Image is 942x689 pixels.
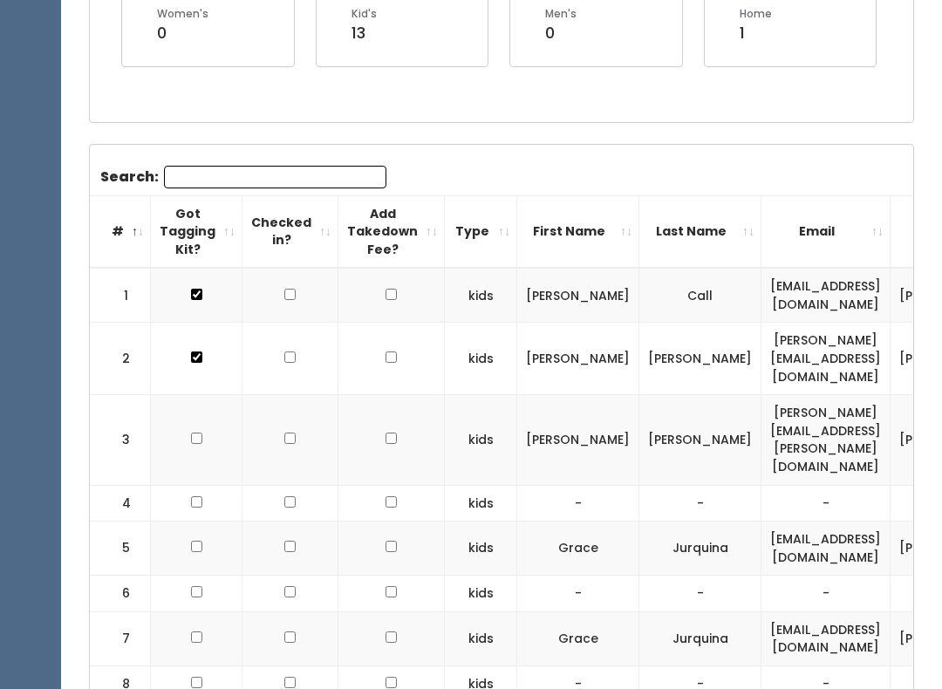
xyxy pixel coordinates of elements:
td: [EMAIL_ADDRESS][DOMAIN_NAME] [761,612,891,666]
td: - [761,486,891,522]
td: - [517,576,639,613]
th: Checked in?: activate to sort column ascending [242,196,338,269]
td: [PERSON_NAME] [639,324,761,396]
td: [PERSON_NAME] [517,324,639,396]
td: [EMAIL_ADDRESS][DOMAIN_NAME] [761,269,891,324]
th: Got Tagging Kit?: activate to sort column ascending [151,196,242,269]
th: Add Takedown Fee?: activate to sort column ascending [338,196,445,269]
div: 13 [352,23,377,45]
td: - [517,486,639,522]
td: - [639,576,761,613]
td: 3 [90,396,151,486]
td: kids [445,324,517,396]
td: kids [445,269,517,324]
th: Type: activate to sort column ascending [445,196,517,269]
td: Jurquina [639,612,761,666]
td: kids [445,522,517,576]
td: kids [445,612,517,666]
div: Home [740,7,772,23]
td: [PERSON_NAME] [517,396,639,486]
td: 7 [90,612,151,666]
td: [PERSON_NAME] [639,396,761,486]
td: 6 [90,576,151,613]
th: Last Name: activate to sort column ascending [639,196,761,269]
div: 0 [157,23,208,45]
label: Search: [100,167,386,189]
div: Women's [157,7,208,23]
td: [PERSON_NAME] [517,269,639,324]
td: [PERSON_NAME][EMAIL_ADDRESS][DOMAIN_NAME] [761,324,891,396]
td: - [761,576,891,613]
td: kids [445,396,517,486]
td: 4 [90,486,151,522]
td: Call [639,269,761,324]
td: - [639,486,761,522]
td: kids [445,576,517,613]
input: Search: [164,167,386,189]
th: First Name: activate to sort column ascending [517,196,639,269]
td: [PERSON_NAME][EMAIL_ADDRESS][PERSON_NAME][DOMAIN_NAME] [761,396,891,486]
td: 2 [90,324,151,396]
th: Email: activate to sort column ascending [761,196,891,269]
td: Grace [517,522,639,576]
th: #: activate to sort column descending [90,196,151,269]
td: [EMAIL_ADDRESS][DOMAIN_NAME] [761,522,891,576]
div: 0 [545,23,577,45]
td: Jurquina [639,522,761,576]
div: 1 [740,23,772,45]
div: Men's [545,7,577,23]
div: Kid's [352,7,377,23]
td: 5 [90,522,151,576]
td: 1 [90,269,151,324]
td: Grace [517,612,639,666]
td: kids [445,486,517,522]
